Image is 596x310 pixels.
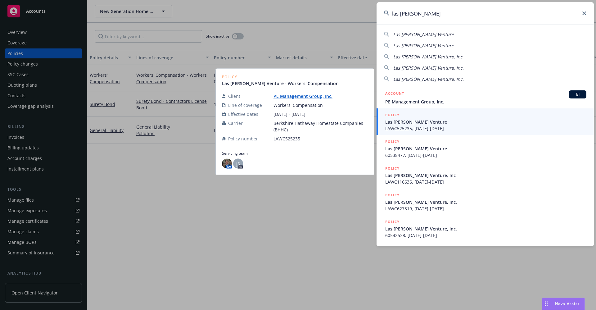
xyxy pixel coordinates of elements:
[377,189,594,215] a: POLICYLas [PERSON_NAME] Venture, Inc.LAWC627319, [DATE]-[DATE]
[385,172,586,179] span: Las [PERSON_NAME] Venture, Inc
[385,205,586,212] span: LAWC627319, [DATE]-[DATE]
[385,232,586,239] span: 60542538, [DATE]-[DATE]
[385,192,400,198] h5: POLICY
[385,226,586,232] span: Las [PERSON_NAME] Venture, Inc.
[393,31,454,37] span: Las [PERSON_NAME] Venture
[385,219,400,225] h5: POLICY
[385,139,400,145] h5: POLICY
[385,112,400,118] h5: POLICY
[393,65,464,71] span: Las [PERSON_NAME] Venture, Inc.
[393,76,464,82] span: Las [PERSON_NAME] Venture, Inc.
[377,162,594,189] a: POLICYLas [PERSON_NAME] Venture, IncLAWC116636, [DATE]-[DATE]
[377,2,594,25] input: Search...
[385,90,404,98] h5: ACCOUNT
[385,125,586,132] span: LAWC525235, [DATE]-[DATE]
[385,145,586,152] span: Las [PERSON_NAME] Venture
[385,152,586,158] span: 60538477, [DATE]-[DATE]
[555,301,580,306] span: Nova Assist
[377,87,594,108] a: ACCOUNTBIPE Management Group, Inc.
[571,92,584,97] span: BI
[385,119,586,125] span: Las [PERSON_NAME] Venture
[542,298,550,310] div: Drag to move
[385,165,400,171] h5: POLICY
[385,98,586,105] span: PE Management Group, Inc.
[377,215,594,242] a: POLICYLas [PERSON_NAME] Venture, Inc.60542538, [DATE]-[DATE]
[385,179,586,185] span: LAWC116636, [DATE]-[DATE]
[385,199,586,205] span: Las [PERSON_NAME] Venture, Inc.
[393,54,463,60] span: Las [PERSON_NAME] Venture, Inc
[542,298,585,310] button: Nova Assist
[377,135,594,162] a: POLICYLas [PERSON_NAME] Venture60538477, [DATE]-[DATE]
[393,43,454,48] span: Las [PERSON_NAME] Venture
[377,108,594,135] a: POLICYLas [PERSON_NAME] VentureLAWC525235, [DATE]-[DATE]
